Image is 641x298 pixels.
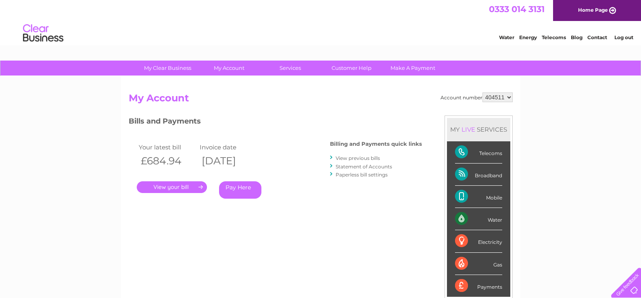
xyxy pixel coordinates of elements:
a: View previous bills [336,155,380,161]
div: Broadband [455,164,502,186]
a: Services [257,61,324,76]
div: MY SERVICES [447,118,510,141]
div: Mobile [455,186,502,208]
img: logo.png [23,21,64,46]
th: £684.94 [137,153,198,169]
a: Statement of Accounts [336,164,392,170]
div: Telecoms [455,141,502,164]
a: Pay Here [219,181,261,199]
a: Make A Payment [380,61,446,76]
div: Electricity [455,230,502,252]
a: Contact [587,34,607,40]
div: Payments [455,275,502,297]
h3: Bills and Payments [129,115,422,130]
a: . [137,181,207,193]
td: Your latest bill [137,142,198,153]
a: Blog [571,34,583,40]
a: My Account [196,61,262,76]
div: LIVE [460,126,477,133]
th: [DATE] [198,153,259,169]
div: Gas [455,253,502,275]
a: Paperless bill settings [336,172,388,178]
a: Telecoms [542,34,566,40]
a: Energy [519,34,537,40]
div: Clear Business is a trading name of Verastar Limited (registered in [GEOGRAPHIC_DATA] No. 3667643... [130,4,512,39]
div: Water [455,208,502,230]
td: Invoice date [198,142,259,153]
a: My Clear Business [134,61,201,76]
a: Water [499,34,514,40]
a: Customer Help [318,61,385,76]
a: 0333 014 3131 [489,4,545,14]
h2: My Account [129,92,513,108]
a: Log out [614,34,633,40]
h4: Billing and Payments quick links [330,141,422,147]
div: Account number [441,92,513,102]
